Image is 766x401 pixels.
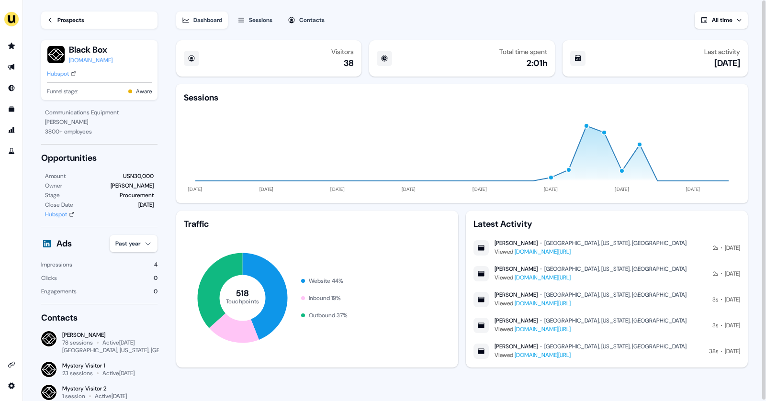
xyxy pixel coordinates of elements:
div: Active [DATE] [95,392,127,400]
div: [DATE] [714,57,740,69]
a: Go to outbound experience [4,59,19,75]
div: Viewed [495,350,687,360]
div: [DATE] [138,200,154,210]
div: 38s [709,346,718,356]
a: Go to Inbound [4,80,19,96]
div: 2s [713,269,718,278]
div: Viewed [495,247,687,256]
div: Communications Equipment [45,108,154,117]
div: Traffic [184,218,451,230]
a: [DOMAIN_NAME][URL] [515,300,571,307]
div: Amount [45,171,66,181]
div: Total time spent [499,48,547,56]
div: [PERSON_NAME] [495,265,538,273]
tspan: Touchpoints [226,297,259,305]
div: Inbound 19 % [309,293,341,303]
div: 0 [154,273,158,283]
div: USN30,000 [123,171,154,181]
div: Last activity [704,48,740,56]
div: Outbound 37 % [309,311,348,320]
div: Active [DATE] [102,339,135,346]
div: Dashboard [193,15,222,25]
div: Active [DATE] [102,369,135,377]
div: Visitors [331,48,354,56]
div: [GEOGRAPHIC_DATA], [US_STATE], [GEOGRAPHIC_DATA] [544,239,687,247]
div: [GEOGRAPHIC_DATA], [US_STATE], [GEOGRAPHIC_DATA] [544,265,687,273]
div: [DATE] [725,243,740,253]
a: Hubspot [47,69,77,78]
div: Engagements [41,287,77,296]
span: All time [712,16,732,24]
button: Dashboard [176,11,228,29]
div: 3s [712,321,718,330]
a: Go to prospects [4,38,19,54]
a: Go to integrations [4,378,19,393]
div: 3800 + employees [45,127,154,136]
a: [DOMAIN_NAME] [69,56,113,65]
div: 1 session [62,392,85,400]
div: [PERSON_NAME] [495,291,538,299]
div: [GEOGRAPHIC_DATA], [US_STATE], [GEOGRAPHIC_DATA] [62,346,206,354]
div: Viewed [495,273,687,282]
a: Go to templates [4,101,19,117]
button: Black Box [69,44,113,56]
span: Funnel stage: [47,87,78,96]
tspan: 518 [236,288,249,299]
div: [PERSON_NAME] [495,317,538,324]
div: [DATE] [725,295,740,304]
div: Viewed [495,324,687,334]
button: Aware [136,87,152,96]
div: Contacts [299,15,325,25]
div: Close Date [45,200,73,210]
a: Go to experiments [4,144,19,159]
button: Past year [110,235,158,252]
tspan: [DATE] [188,186,203,192]
div: Contacts [41,312,158,323]
div: [GEOGRAPHIC_DATA], [US_STATE], [GEOGRAPHIC_DATA] [544,291,687,299]
div: [DATE] [725,321,740,330]
a: [DOMAIN_NAME][URL] [515,274,571,281]
div: Impressions [41,260,72,269]
div: [DATE] [725,269,740,278]
div: Website 44 % [309,276,343,286]
div: 78 sessions [62,339,93,346]
a: Prospects [41,11,158,29]
div: [PERSON_NAME] [495,239,538,247]
tspan: [DATE] [259,186,274,192]
button: Sessions [232,11,278,29]
div: Owner [45,181,62,190]
div: Sessions [184,92,218,103]
tspan: [DATE] [330,186,345,192]
div: Procurement [120,190,154,200]
div: [PERSON_NAME] [62,331,158,339]
a: [DOMAIN_NAME][URL] [515,325,571,333]
tspan: [DATE] [686,186,700,192]
div: 0 [154,287,158,296]
div: Viewed [495,299,687,308]
div: Latest Activity [473,218,740,230]
div: 4 [154,260,158,269]
div: Stage [45,190,60,200]
div: Sessions [249,15,272,25]
tspan: [DATE] [544,186,558,192]
button: Contacts [282,11,330,29]
div: Ads [56,238,72,249]
div: 2s [713,243,718,253]
a: Go to integrations [4,357,19,372]
div: Prospects [57,15,84,25]
div: 38 [344,57,354,69]
div: [GEOGRAPHIC_DATA], [US_STATE], [GEOGRAPHIC_DATA] [544,317,687,324]
tspan: [DATE] [402,186,416,192]
div: [DATE] [725,346,740,356]
div: 3s [712,295,718,304]
div: Mystery Visitor 2 [62,385,158,392]
a: Hubspot [45,210,75,219]
div: [PERSON_NAME] [45,117,154,127]
a: Go to attribution [4,123,19,138]
button: All time [695,11,748,29]
div: 23 sessions [62,369,93,377]
div: Clicks [41,273,57,283]
div: [PERSON_NAME] [495,343,538,350]
div: Opportunities [41,152,158,164]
